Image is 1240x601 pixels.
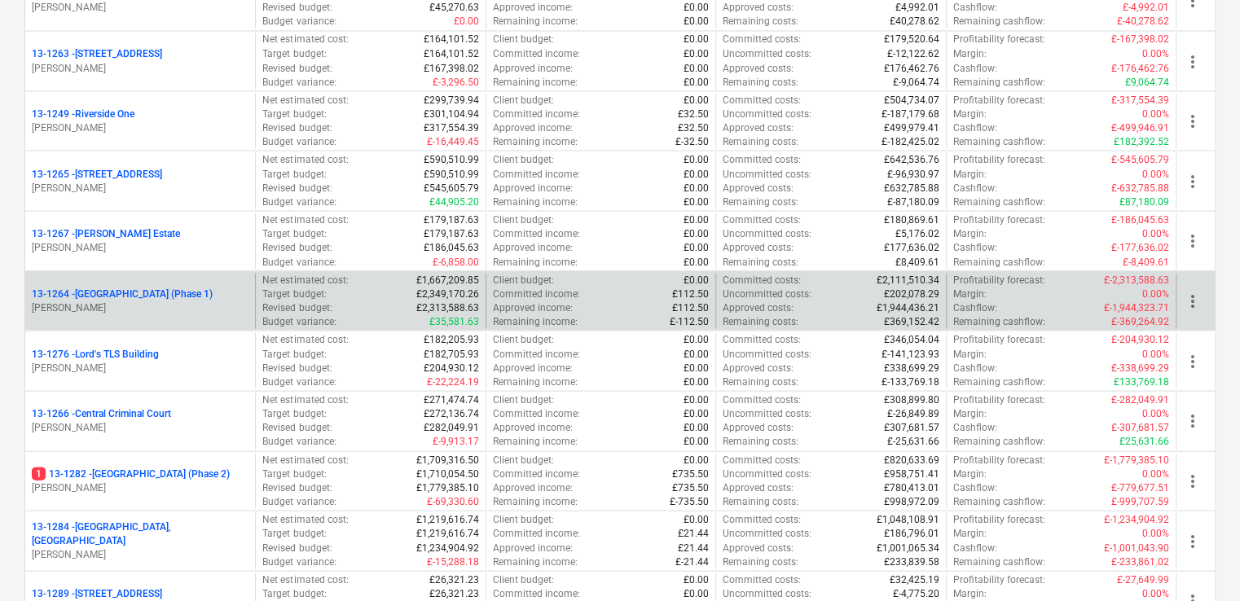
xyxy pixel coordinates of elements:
span: more_vert [1183,51,1203,71]
p: Profitability forecast : [953,33,1045,46]
p: Budget variance : [262,434,336,448]
p: £112.50 [672,287,709,300]
div: 13-1266 -Central Criminal Court[PERSON_NAME] [32,406,248,434]
p: 0.00% [1142,467,1169,480]
p: £164,101.52 [424,33,479,46]
p: Client budget : [493,213,554,226]
p: Cashflow : [953,61,997,75]
p: £-2,313,588.63 [1104,273,1169,287]
p: £369,152.42 [884,314,939,328]
p: Net estimated cost : [262,33,348,46]
p: Committed costs : [723,152,801,166]
p: Approved costs : [723,181,794,195]
span: more_vert [1183,111,1203,130]
p: Approved income : [493,420,573,434]
p: Remaining costs : [723,375,798,388]
p: £-186,045.63 [1111,213,1169,226]
p: 13-1263 - [STREET_ADDRESS] [32,46,162,60]
p: Uncommitted costs : [723,347,811,361]
p: Uncommitted costs : [723,467,811,480]
p: Net estimated cost : [262,273,348,287]
p: £282,049.91 [424,420,479,434]
p: [PERSON_NAME] [32,547,248,561]
p: [PERSON_NAME] [32,361,248,375]
p: £-6,858.00 [433,255,479,269]
p: £642,536.76 [884,152,939,166]
p: 13-1289 - [STREET_ADDRESS] [32,586,162,600]
p: £-9,913.17 [433,434,479,448]
p: Committed income : [493,107,580,121]
p: Remaining income : [493,434,578,448]
p: £0.00 [684,152,709,166]
p: Budget variance : [262,314,336,328]
p: £307,681.57 [884,420,939,434]
p: £958,751.41 [884,467,939,480]
p: £25,631.66 [1119,434,1169,448]
p: £0.00 [684,375,709,388]
p: £-167,398.02 [1111,33,1169,46]
p: Committed costs : [723,213,801,226]
p: Profitability forecast : [953,213,1045,226]
p: £179,520.64 [884,33,939,46]
p: £2,111,510.34 [877,273,939,287]
p: £-25,631.66 [887,434,939,448]
p: Approved costs : [723,300,794,314]
p: Cashflow : [953,1,997,15]
p: Budget variance : [262,375,336,388]
p: Remaining costs : [723,314,798,328]
p: £32.50 [678,107,709,121]
p: [PERSON_NAME] [32,240,248,254]
p: £182,205.93 [424,332,479,346]
p: Approved costs : [723,61,794,75]
p: Committed income : [493,406,580,420]
p: £-307,681.57 [1111,420,1169,434]
p: Committed income : [493,46,580,60]
p: £346,054.04 [884,332,939,346]
p: £820,633.69 [884,453,939,467]
p: Remaining cashflow : [953,75,1045,89]
p: £-40,278.62 [1117,15,1169,29]
p: Budget variance : [262,75,336,89]
p: Target budget : [262,107,326,121]
p: £0.00 [684,46,709,60]
p: £-87,180.09 [887,195,939,208]
p: £-12,122.62 [887,46,939,60]
p: Committed costs : [723,33,801,46]
p: Budget variance : [262,255,336,269]
p: £0.00 [684,61,709,75]
p: Approved costs : [723,121,794,134]
p: £180,869.61 [884,213,939,226]
p: 0.00% [1142,287,1169,300]
p: Uncommitted costs : [723,107,811,121]
p: £0.00 [684,181,709,195]
p: Committed costs : [723,453,801,467]
p: Target budget : [262,167,326,181]
p: 0.00% [1142,406,1169,420]
p: Target budget : [262,406,326,420]
p: Remaining cashflow : [953,255,1045,269]
p: Cashflow : [953,300,997,314]
p: Remaining income : [493,314,578,328]
p: £0.00 [684,347,709,361]
p: £167,398.02 [424,61,479,75]
p: £-133,769.18 [882,375,939,388]
p: Revised budget : [262,240,332,254]
p: £176,462.76 [884,61,939,75]
p: £-338,699.29 [1111,361,1169,375]
p: £112.50 [672,300,709,314]
p: £0.00 [684,93,709,107]
p: Cashflow : [953,361,997,375]
span: more_vert [1183,410,1203,430]
p: Committed income : [493,287,580,300]
p: Net estimated cost : [262,393,348,406]
p: Budget variance : [262,195,336,208]
p: 13-1266 - Central Criminal Court [32,406,171,420]
p: £-9,064.74 [893,75,939,89]
p: 13-1267 - [PERSON_NAME] Estate [32,226,180,240]
p: Cashflow : [953,181,997,195]
p: Committed costs : [723,93,801,107]
div: 13-1284 -[GEOGRAPHIC_DATA], [GEOGRAPHIC_DATA][PERSON_NAME] [32,520,248,561]
p: £-176,462.76 [1111,61,1169,75]
p: £-187,179.68 [882,107,939,121]
p: Profitability forecast : [953,453,1045,467]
